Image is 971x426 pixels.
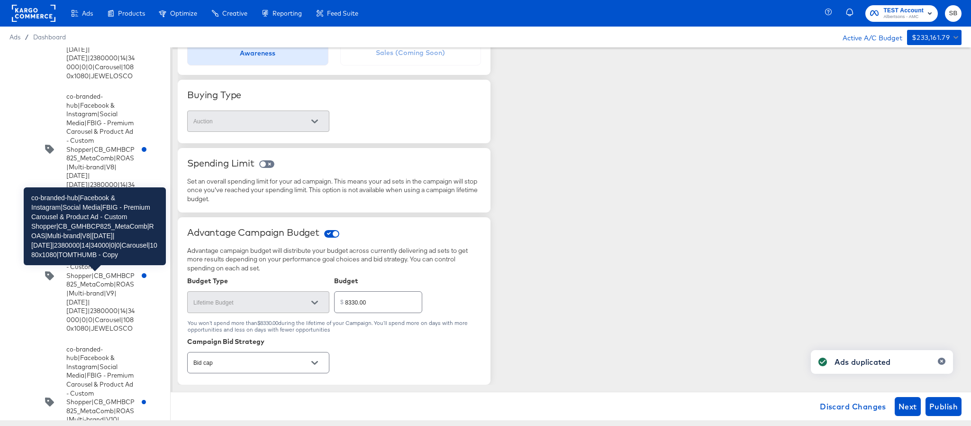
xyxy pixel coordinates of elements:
span: Reporting [272,9,302,17]
span: TEST Account [883,6,924,16]
span: Publish [929,400,958,413]
span: Albertsons - AMC [883,13,924,21]
span: Ads [82,9,93,17]
span: Creative [222,9,247,17]
span: SB [949,8,958,19]
div: Budget [334,277,422,285]
span: / [20,33,33,41]
span: Discard Changes [820,400,886,413]
div: Buying Type [187,89,481,101]
span: Next [898,400,917,413]
button: Discard Changes [816,397,890,416]
div: Budget Type [187,277,329,285]
div: $ [340,300,345,306]
div: co-branded-hub|Facebook & Instagram|Social Media|FBIG - Premium Carousel & Product Ad - Custom Sh... [66,92,135,206]
button: Next [895,397,921,416]
span: Optimize [170,9,197,17]
a: Dashboard [33,33,66,41]
div: Campaign Bid Strategy [187,338,472,345]
div: Advantage campaign budget will distribute your budget across currently delivering ad sets to get ... [187,246,481,273]
span: Feed Suite [327,9,358,17]
div: co-branded-hub|Facebook & Instagram|Social Media|FBIG - Premium Carousel & Product Ad - Custom Sh... [9,87,161,211]
span: Products [118,9,145,17]
div: Active A/C Budget [833,30,902,44]
div: Awareness [240,48,275,58]
span: Ads [9,33,20,41]
button: SB [945,5,962,22]
button: Publish [926,397,962,416]
div: You won’t spend more than $8330.00 during the lifetime of your Campaign. You’ll spend more on day... [187,320,472,333]
div: Spending Limit [187,157,254,169]
div: co-branded-hub|Facebook & Instagram|Social Media|FBIG - Premium Carousel & Product Ad - Custom Sh... [66,218,135,333]
div: Advantage Campaign Budget [187,227,319,238]
div: Set an overall spending limit for your ad campaign. This means your ad sets in the campaign will ... [187,177,481,204]
div: co-branded-hub|Facebook & Instagram|Social Media|FBIG - Premium Carousel & Product Ad - Custom Sh... [9,213,161,337]
button: Open [308,356,322,370]
div: Ads duplicated [835,356,890,368]
div: Sales (Coming Soon) [376,48,445,57]
button: TEST AccountAlbertsons - AMC [865,5,938,22]
button: $233,161.79 [907,30,962,45]
div: $233,161.79 [912,32,950,44]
